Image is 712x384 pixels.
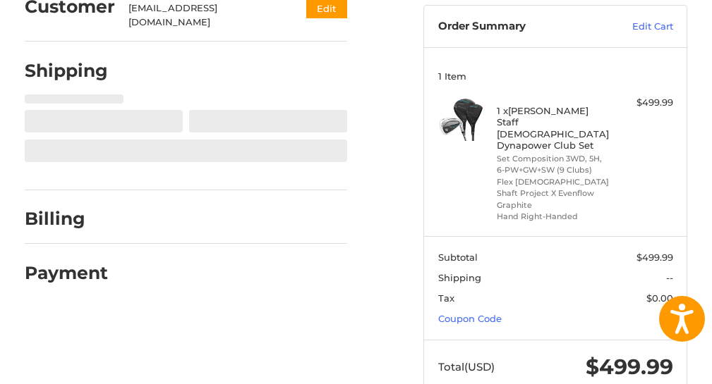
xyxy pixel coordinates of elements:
span: $499.99 [586,354,673,380]
h3: 1 Item [438,70,673,82]
span: -- [666,272,673,283]
span: Total (USD) [438,360,495,373]
span: $499.99 [636,252,673,263]
h4: 1 x [PERSON_NAME] Staff [DEMOGRAPHIC_DATA] Dynapower Club Set [497,105,611,151]
h3: Order Summary [438,20,598,34]
h2: Billing [25,208,107,230]
h2: Shipping [25,60,108,82]
span: Tax [438,292,454,304]
div: [EMAIL_ADDRESS][DOMAIN_NAME] [128,1,279,29]
div: $499.99 [615,96,673,110]
li: Set Composition 3WD, 5H, 6-PW+GW+SW (9 Clubs) [497,153,611,176]
a: Coupon Code [438,313,502,324]
span: $0.00 [646,292,673,304]
span: Shipping [438,272,481,283]
span: Subtotal [438,252,478,263]
a: Edit Cart [598,20,673,34]
li: Shaft Project X Evenflow Graphite [497,187,611,211]
li: Hand Right-Handed [497,211,611,223]
li: Flex [DEMOGRAPHIC_DATA] [497,176,611,188]
h2: Payment [25,262,108,284]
